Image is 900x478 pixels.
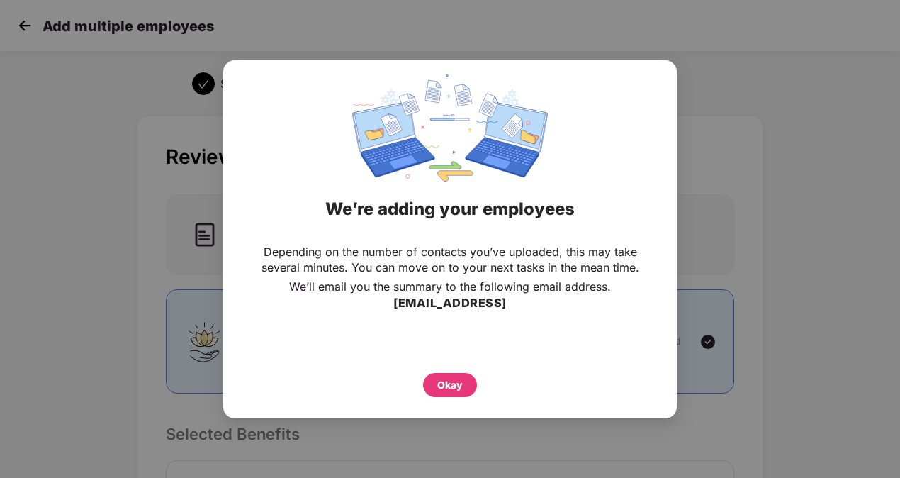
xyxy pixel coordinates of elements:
[289,279,611,294] p: We’ll email you the summary to the following email address.
[437,377,463,392] div: Okay
[393,294,507,313] h3: [EMAIL_ADDRESS]
[252,244,648,275] p: Depending on the number of contacts you’ve uploaded, this may take several minutes. You can move ...
[352,74,548,182] img: svg+xml;base64,PHN2ZyBpZD0iRGF0YV9zeW5jaW5nIiB4bWxucz0iaHR0cDovL3d3dy53My5vcmcvMjAwMC9zdmciIHdpZH...
[241,182,659,237] div: We’re adding your employees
